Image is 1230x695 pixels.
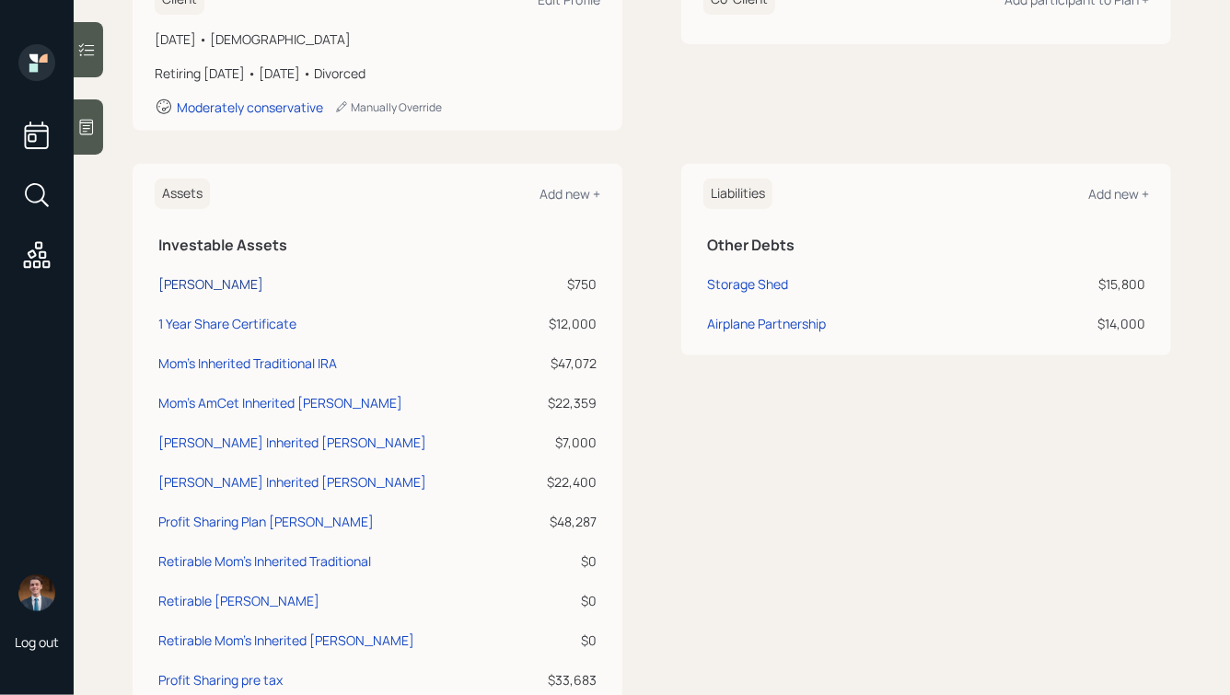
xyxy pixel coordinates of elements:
div: Mom's Inherited Traditional IRA [158,353,337,373]
div: Profit Sharing Plan [PERSON_NAME] [158,512,374,531]
div: $48,287 [528,512,597,531]
div: $15,800 [1017,274,1145,294]
div: Log out [15,633,59,651]
div: $22,400 [528,472,597,492]
div: Add new + [540,185,600,203]
h6: Liabilities [703,179,772,209]
div: Retirable [PERSON_NAME] [158,591,319,610]
div: $14,000 [1017,314,1145,333]
div: $0 [528,551,597,571]
div: $750 [528,274,597,294]
div: Manually Override [334,99,442,115]
div: [PERSON_NAME] Inherited [PERSON_NAME] [158,472,426,492]
img: hunter_neumayer.jpg [18,574,55,611]
div: $7,000 [528,433,597,452]
div: $0 [528,591,597,610]
div: Retirable Mom's Inherited [PERSON_NAME] [158,631,414,650]
div: 1 Year Share Certificate [158,314,296,333]
h5: Investable Assets [158,237,597,254]
div: $12,000 [528,314,597,333]
div: Airplane Partnership [707,314,826,333]
div: Mom's AmCet Inherited [PERSON_NAME] [158,393,402,412]
div: $47,072 [528,353,597,373]
div: [PERSON_NAME] Inherited [PERSON_NAME] [158,433,426,452]
h5: Other Debts [707,237,1145,254]
div: Retiring [DATE] • [DATE] • Divorced [155,64,600,83]
div: Storage Shed [707,274,788,294]
div: Profit Sharing pre tax [158,670,283,689]
div: [PERSON_NAME] [158,274,263,294]
div: [DATE] • [DEMOGRAPHIC_DATA] [155,29,600,49]
div: $0 [528,631,597,650]
div: $22,359 [528,393,597,412]
div: $33,683 [528,670,597,689]
h6: Assets [155,179,210,209]
div: Add new + [1088,185,1149,203]
div: Moderately conservative [177,98,323,116]
div: Retirable Mom's Inherited Traditional [158,551,371,571]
